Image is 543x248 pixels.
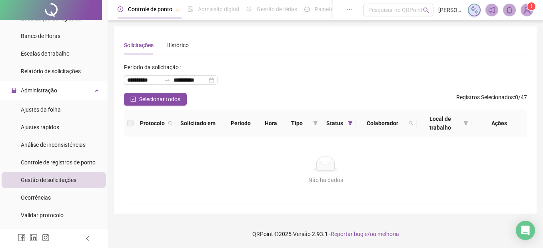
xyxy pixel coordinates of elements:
span: linkedin [30,234,38,242]
span: swap-right [164,77,170,83]
span: Admissão digital [198,6,239,12]
span: Tipo [283,119,310,128]
span: search [168,121,173,126]
span: filter [313,121,318,126]
span: search [423,7,429,13]
span: filter [463,121,468,126]
span: Banco de Horas [21,33,60,39]
span: lock [11,88,17,93]
span: Controle de registros de ponto [21,159,96,166]
th: Período [220,110,261,137]
div: Open Intercom Messenger [516,221,535,240]
span: Protocolo [140,119,165,128]
span: clock-circle [118,6,123,12]
span: filter [311,117,319,129]
sup: Atualize o seu contato no menu Meus Dados [527,2,535,10]
span: Controle de ponto [128,6,172,12]
img: 66729 [521,4,533,16]
span: search [409,121,413,126]
span: filter [462,113,470,134]
span: Gestão de solicitações [21,177,76,183]
span: Ajustes rápidos [21,124,59,130]
span: Ajustes da folha [21,106,61,113]
span: Status [324,119,345,128]
span: Colaborador [359,119,405,128]
div: Ações [475,119,524,128]
span: Local de trabalho [420,114,460,132]
div: Solicitações [124,41,154,50]
span: [PERSON_NAME] [438,6,463,14]
img: sparkle-icon.fc2bf0ac1784a2077858766a79e2daf3.svg [470,6,479,14]
span: Ocorrências [21,194,51,201]
span: Relatório de solicitações [21,68,81,74]
span: Painel do DP [315,6,346,12]
span: to [164,77,170,83]
span: pushpin [176,7,180,12]
span: Versão [293,231,311,237]
span: ellipsis [347,6,352,12]
th: Solicitado em [176,110,220,137]
span: Gestão de férias [257,6,297,12]
span: filter [348,121,353,126]
span: Análise de inconsistências [21,142,86,148]
span: Registros Selecionados [456,94,514,100]
span: Selecionar todos [139,95,180,104]
span: dashboard [304,6,310,12]
span: sun [246,6,252,12]
span: left [85,236,90,241]
span: Validar protocolo [21,212,64,218]
span: facebook [18,234,26,242]
span: Administração [21,87,57,94]
span: bell [506,6,513,14]
button: Selecionar todos [124,93,187,106]
th: Hora [261,110,280,137]
span: check-square [130,96,136,102]
span: search [407,117,415,129]
span: file-done [188,6,193,12]
span: instagram [42,234,50,242]
footer: QRPoint © 2025 - 2.93.1 - [108,220,543,248]
span: Escalas de trabalho [21,50,70,57]
span: 1 [530,4,533,9]
span: Reportar bug e/ou melhoria [331,231,399,237]
label: Período da solicitação [124,61,184,74]
span: : 0 / 47 [456,93,527,106]
span: notification [488,6,495,14]
div: Não há dados [134,176,517,184]
span: search [166,117,174,129]
div: Histórico [166,41,189,50]
span: filter [346,117,354,129]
